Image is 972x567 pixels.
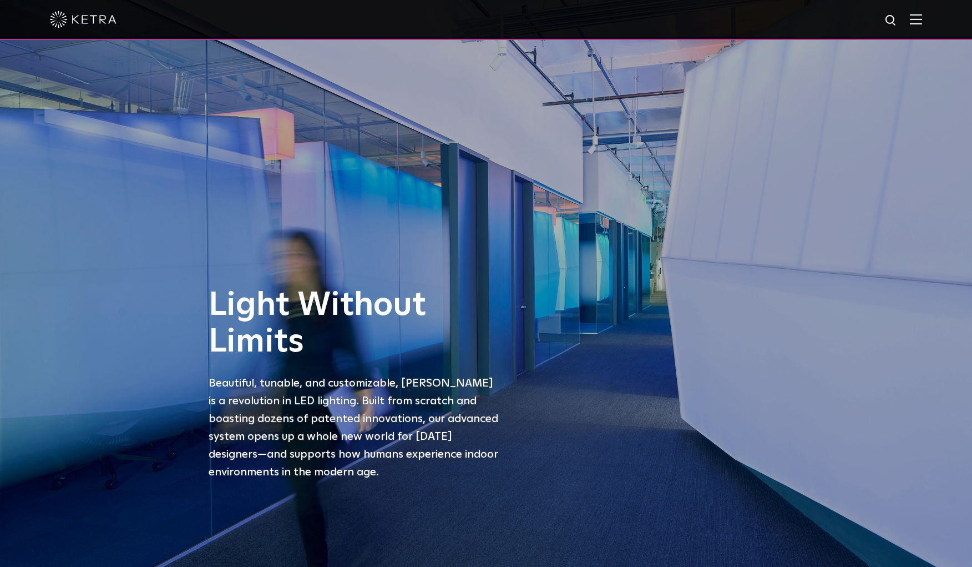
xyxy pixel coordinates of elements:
[50,11,117,28] img: ketra-logo-2019-white
[209,287,503,360] h1: Light Without Limits
[884,14,898,28] img: search icon
[209,374,503,481] p: Beautiful, tunable, and customizable, [PERSON_NAME] is a revolution in LED lighting. Built from s...
[910,14,922,24] img: Hamburger%20Nav.svg
[209,449,498,478] span: —and supports how humans experience indoor environments in the modern age.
